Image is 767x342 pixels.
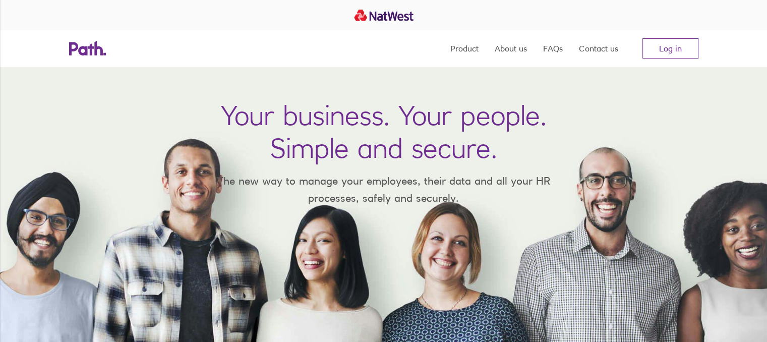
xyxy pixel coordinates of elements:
a: Product [450,30,479,67]
h1: Your business. Your people. Simple and secure. [221,99,547,164]
a: Log in [642,38,698,59]
a: FAQs [543,30,563,67]
a: About us [495,30,527,67]
p: The new way to manage your employees, their data and all your HR processes, safely and securely. [202,173,565,206]
a: Contact us [579,30,618,67]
